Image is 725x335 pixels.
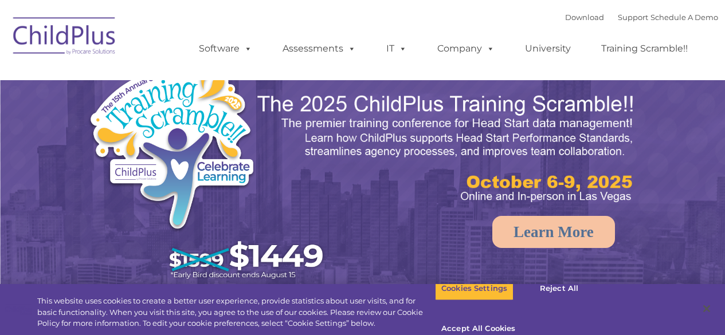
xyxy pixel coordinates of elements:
font: | [565,13,718,22]
a: Schedule A Demo [650,13,718,22]
img: ChildPlus by Procare Solutions [7,9,122,66]
span: Phone number [159,123,208,131]
span: Last name [159,76,194,84]
a: University [514,37,582,60]
a: Download [565,13,604,22]
a: Training Scramble!! [590,37,699,60]
button: Close [694,296,719,321]
a: Assessments [271,37,367,60]
a: Company [426,37,506,60]
div: This website uses cookies to create a better user experience, provide statistics about user visit... [37,295,435,329]
a: Support [618,13,648,22]
a: IT [375,37,418,60]
button: Reject All [523,277,595,301]
a: Software [187,37,264,60]
button: Cookies Settings [435,277,514,301]
a: Learn More [492,216,615,248]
